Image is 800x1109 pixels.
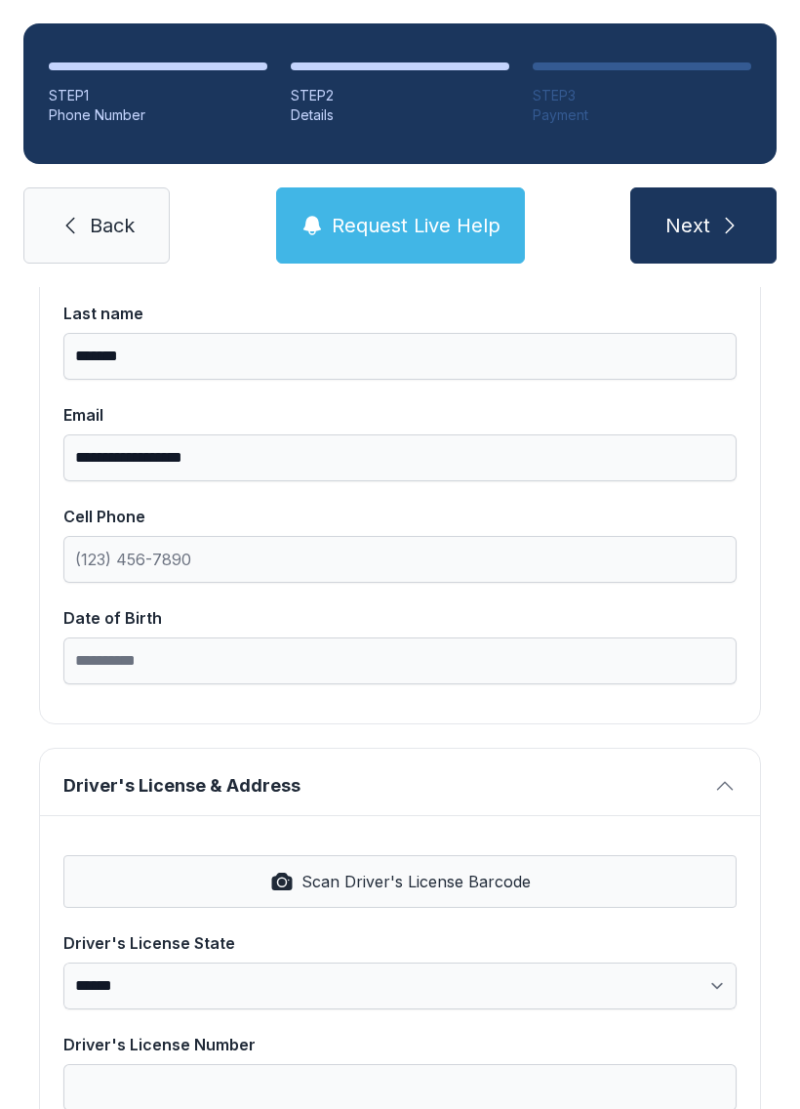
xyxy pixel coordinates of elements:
[63,772,705,800] span: Driver's License & Address
[49,105,267,125] div: Phone Number
[301,870,531,893] span: Scan Driver's License Barcode
[665,212,710,239] span: Next
[63,1033,737,1056] div: Driver's License Number
[291,86,509,105] div: STEP 2
[40,749,760,815] button: Driver's License & Address
[63,931,737,955] div: Driver's License State
[90,212,135,239] span: Back
[63,302,737,325] div: Last name
[63,505,737,528] div: Cell Phone
[533,86,751,105] div: STEP 3
[63,333,737,380] input: Last name
[533,105,751,125] div: Payment
[332,212,500,239] span: Request Live Help
[63,606,737,630] div: Date of Birth
[63,963,737,1009] select: Driver's License State
[63,536,737,583] input: Cell Phone
[291,105,509,125] div: Details
[63,637,737,684] input: Date of Birth
[49,86,267,105] div: STEP 1
[63,434,737,481] input: Email
[63,403,737,427] div: Email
